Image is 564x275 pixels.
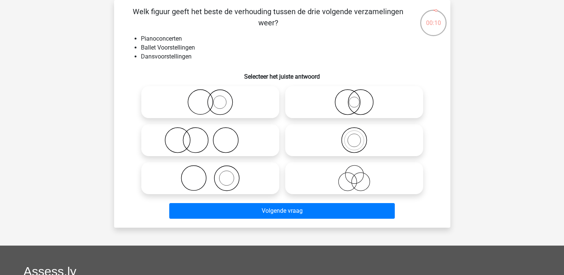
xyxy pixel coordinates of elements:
h6: Selecteer het juiste antwoord [126,67,438,80]
button: Volgende vraag [169,203,395,219]
p: Welk figuur geeft het beste de verhouding tussen de drie volgende verzamelingen weer? [126,6,410,28]
li: Dansvoorstellingen [141,52,438,61]
li: Pianoconcerten [141,34,438,43]
li: Ballet Voorstellingen [141,43,438,52]
div: 00:10 [419,9,447,28]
